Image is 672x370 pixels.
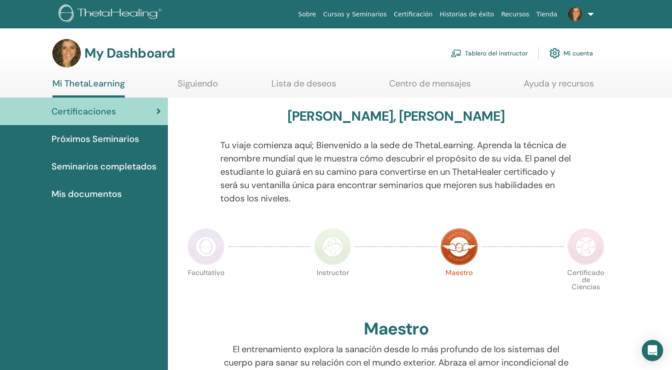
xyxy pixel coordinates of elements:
[497,6,533,23] a: Recursos
[287,108,505,124] h3: [PERSON_NAME], [PERSON_NAME]
[271,78,336,95] a: Lista de deseos
[364,319,429,339] h2: Maestro
[52,39,81,67] img: default.jpg
[314,269,351,307] p: Instructor
[178,78,218,95] a: Siguiendo
[187,228,225,265] img: Practitioner
[441,228,478,265] img: Master
[451,43,528,63] a: Tablero del instructor
[390,6,436,23] a: Certificación
[549,46,560,61] img: cog.svg
[642,340,663,361] div: Open Intercom Messenger
[314,228,351,265] img: Instructor
[84,45,175,61] h3: My Dashboard
[533,6,561,23] a: Tienda
[294,6,319,23] a: Sobre
[52,78,125,98] a: Mi ThetaLearning
[52,187,122,201] span: Mis documentos
[52,105,116,118] span: Certificaciones
[52,132,139,146] span: Próximos Seminarios
[451,49,461,57] img: chalkboard-teacher.svg
[320,6,390,23] a: Cursos y Seminarios
[441,269,478,307] p: Maestro
[52,160,156,173] span: Seminarios completados
[567,228,604,265] img: Certificate of Science
[568,7,582,21] img: default.jpg
[220,138,572,205] p: Tu viaje comienza aquí; Bienvenido a la sede de ThetaLearning. Aprenda la técnica de renombre mun...
[389,78,471,95] a: Centro de mensajes
[567,269,604,307] p: Certificado de Ciencias
[436,6,497,23] a: Historias de éxito
[187,269,225,307] p: Facultativo
[549,43,593,63] a: Mi cuenta
[524,78,594,95] a: Ayuda y recursos
[59,4,165,24] img: logo.png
